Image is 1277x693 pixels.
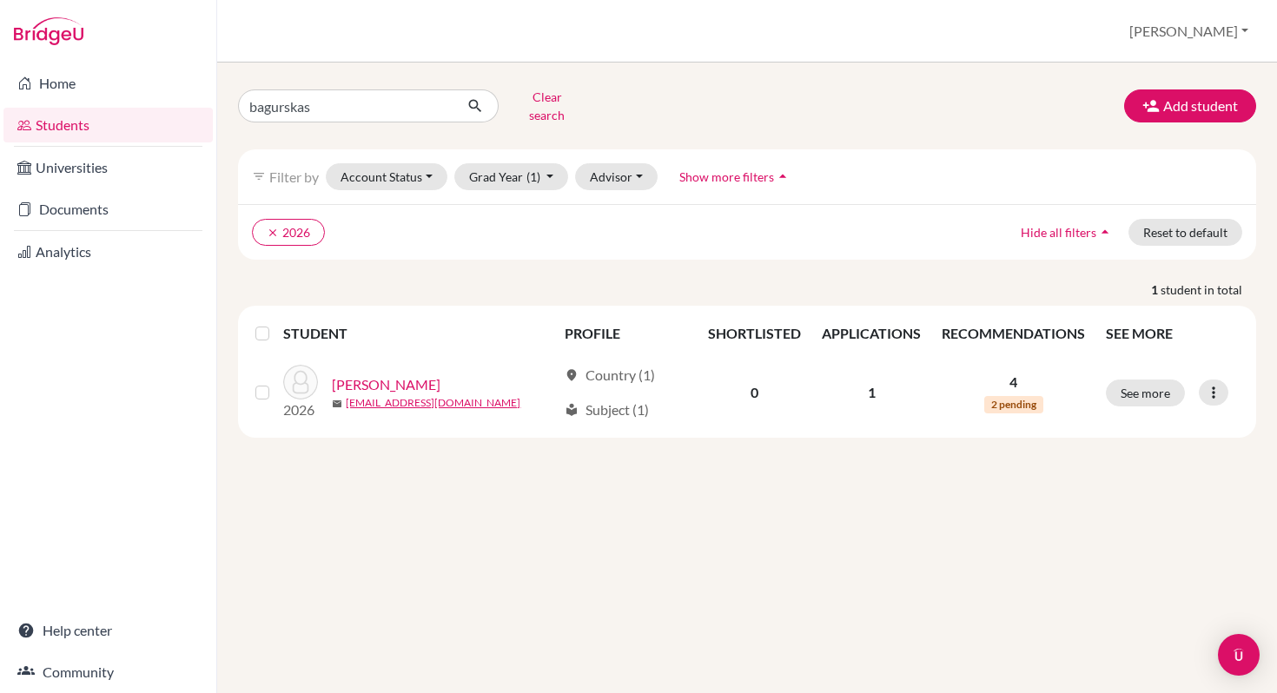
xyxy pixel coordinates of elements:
[252,169,266,183] i: filter_list
[1122,15,1256,48] button: [PERSON_NAME]
[554,313,698,354] th: PROFILE
[526,169,540,184] span: (1)
[1006,219,1128,246] button: Hide all filtersarrow_drop_up
[267,227,279,239] i: clear
[283,313,553,354] th: STUDENT
[3,192,213,227] a: Documents
[774,168,791,185] i: arrow_drop_up
[326,163,447,190] button: Account Status
[1021,225,1096,240] span: Hide all filters
[3,655,213,690] a: Community
[1096,223,1114,241] i: arrow_drop_up
[346,395,520,411] a: [EMAIL_ADDRESS][DOMAIN_NAME]
[14,17,83,45] img: Bridge-U
[665,163,806,190] button: Show more filtersarrow_drop_up
[238,89,453,122] input: Find student by name...
[1151,280,1161,299] strong: 1
[332,374,440,395] a: [PERSON_NAME]
[499,83,595,129] button: Clear search
[942,372,1085,393] p: 4
[1161,280,1256,299] span: student in total
[565,368,579,382] span: location_on
[1095,313,1249,354] th: SEE MORE
[565,365,655,386] div: Country (1)
[1124,89,1256,122] button: Add student
[679,169,774,184] span: Show more filters
[565,399,649,420] div: Subject (1)
[565,403,579,417] span: local_library
[1106,379,1185,406] button: See more
[3,66,213,101] a: Home
[3,150,213,185] a: Universities
[698,313,811,354] th: SHORTLISTED
[811,313,931,354] th: APPLICATIONS
[575,163,658,190] button: Advisor
[3,613,213,648] a: Help center
[252,219,325,246] button: clear2026
[984,396,1043,413] span: 2 pending
[283,365,318,399] img: Bagurskas, Ivan
[3,234,213,269] a: Analytics
[454,163,569,190] button: Grad Year(1)
[1128,219,1242,246] button: Reset to default
[1218,634,1260,676] div: Open Intercom Messenger
[3,108,213,142] a: Students
[283,399,318,420] p: 2026
[698,354,811,431] td: 0
[269,168,319,185] span: Filter by
[332,399,342,409] span: mail
[811,354,931,431] td: 1
[931,313,1095,354] th: RECOMMENDATIONS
